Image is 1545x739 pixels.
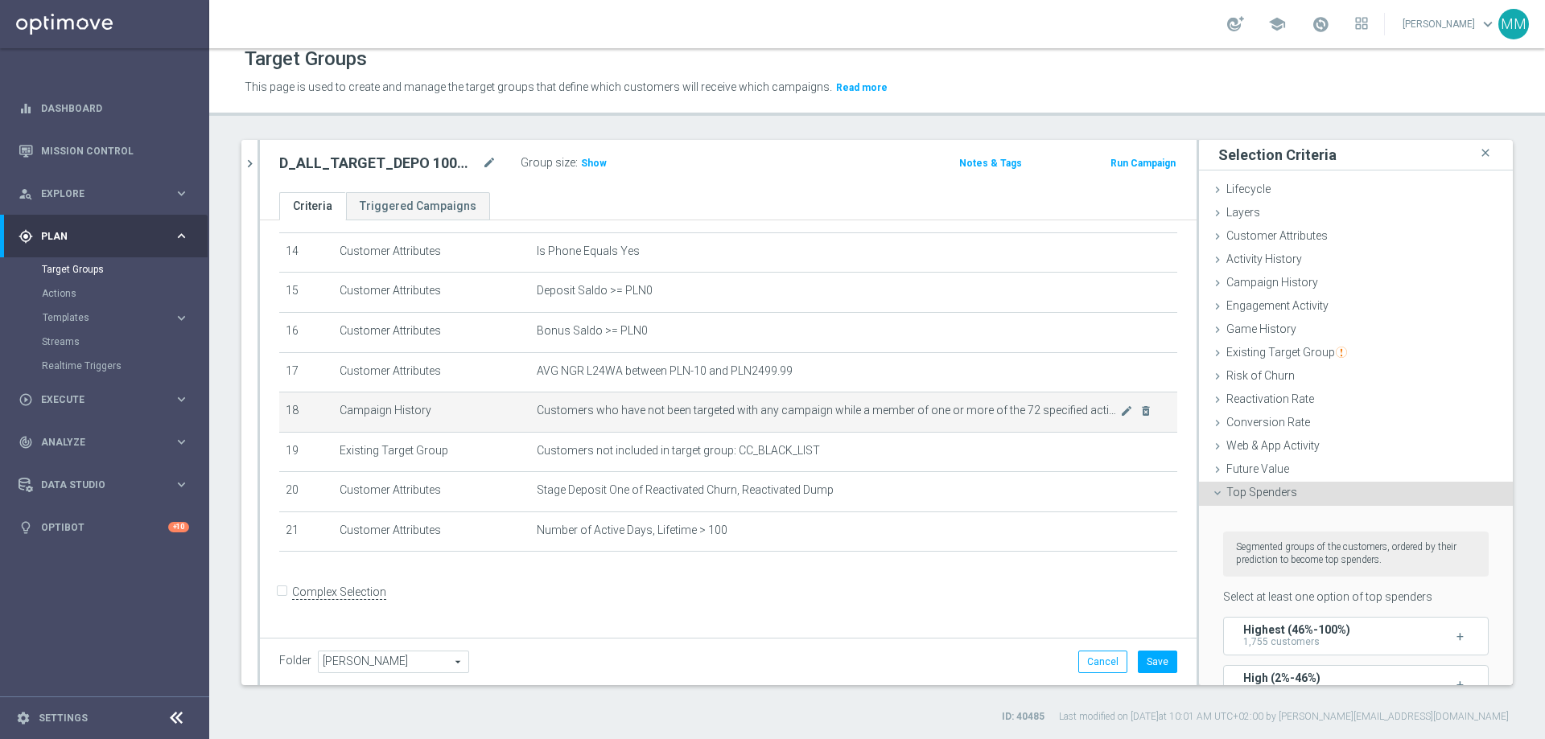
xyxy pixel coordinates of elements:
label: Group size [521,156,575,170]
i: done [1488,369,1501,382]
span: 1,755 customers [1243,636,1320,647]
div: Plan [19,229,174,244]
span: Analyze [41,437,174,447]
i: lightbulb [19,520,33,535]
div: Streams [42,330,208,354]
span: Layers [1226,206,1260,219]
div: Realtime Triggers [42,354,208,378]
button: Data Studio keyboard_arrow_right [18,478,190,491]
h3: Selection Criteria [1218,146,1337,164]
span: Show [581,158,607,169]
i: done [1488,229,1501,242]
label: Folder [279,654,311,667]
i: done [1488,206,1501,219]
button: chevron_right [241,140,257,187]
span: Engagement Activity [1226,299,1329,312]
i: close [1477,142,1493,164]
span: Reactivation Rate [1226,392,1314,405]
button: Notes & Tags [958,154,1024,172]
span: Select at least one option of top spenders [1223,590,1432,603]
h1: Target Groups [245,47,367,71]
i: done [1488,276,1501,289]
a: Target Groups [42,263,167,276]
i: track_changes [19,435,33,450]
i: gps_fixed [19,229,33,244]
button: Save [1138,651,1177,673]
i: keyboard_arrow_right [174,434,189,450]
i: done [1488,439,1501,452]
button: Cancel [1078,651,1127,673]
button: Run Campaign [1109,154,1177,172]
td: Customer Attributes [333,511,531,552]
h2: D_ALL_TARGET_DEPO 100% do 500 PLN_110825 [279,154,479,173]
i: keyboard_arrow_right [174,186,189,201]
i: delete_forever [1139,404,1152,417]
div: Actions [42,281,208,306]
span: Customer Attributes [1226,229,1328,242]
i: done [1488,462,1501,475]
i: done [1488,416,1501,429]
div: Dashboard [19,87,189,129]
span: Stage Deposit One of Reactivated Churn, Reactivated Dump [537,483,834,497]
button: High (2%-46%) 15,795 customers + [1223,665,1489,704]
div: Explore [19,187,174,201]
div: person_search Explore keyboard_arrow_right [18,187,190,200]
div: Execute [19,392,174,407]
button: Mission Control [18,145,190,158]
label: Complex Selection [292,585,386,600]
span: Templates [43,313,158,322]
button: gps_fixed Plan keyboard_arrow_right [18,230,190,243]
span: Highest (46%-100%) [1243,623,1350,636]
div: Analyze [19,435,174,450]
td: 14 [279,232,333,273]
td: 18 [279,392,333,433]
button: Read more [834,79,889,96]
span: Customers who have not been targeted with any campaign while a member of one or more of the 72 sp... [537,404,1120,417]
div: Optibot [19,506,189,548]
a: Optibot [41,506,168,548]
span: Bonus Saldo >= PLN0 [537,324,648,338]
span: Number of Active Days, Lifetime > 100 [537,523,727,537]
label: ID: 40485 [1002,710,1044,724]
button: track_changes Analyze keyboard_arrow_right [18,436,190,449]
a: Dashboard [41,87,189,129]
td: Customer Attributes [333,352,531,392]
i: keyboard_arrow_right [174,392,189,407]
td: Customer Attributes [333,472,531,512]
div: Templates [43,313,174,322]
td: 21 [279,511,333,552]
a: Streams [42,335,167,348]
span: Customers not included in target group: CC_BLACK_LIST [537,444,820,458]
span: school [1268,15,1286,33]
span: + [1456,629,1464,644]
i: equalizer [19,101,33,116]
button: Highest (46%-100%) 1,755 customers + [1223,617,1489,655]
i: keyboard_arrow_right [174,310,189,326]
i: settings [16,711,31,725]
td: Customer Attributes [333,232,531,273]
span: Explore [41,189,174,199]
button: lightbulb Optibot +10 [18,521,190,534]
span: Activity History [1226,252,1302,265]
div: play_circle_outline Execute keyboard_arrow_right [18,393,190,406]
td: Customer Attributes [333,312,531,352]
i: done [1488,486,1501,499]
a: Settings [39,713,88,723]
i: done [1488,322,1501,335]
span: Risk of Churn [1226,369,1295,382]
span: High (2%-46%) [1243,671,1320,684]
span: Conversion Rate [1226,416,1310,429]
div: Data Studio [19,478,174,492]
i: person_search [19,187,33,201]
button: Templates keyboard_arrow_right [42,311,190,324]
div: Mission Control [19,129,189,172]
i: chevron_right [242,156,257,171]
div: Segmented groups of the customers, ordered by their prediction to become top spenders. [1223,532,1489,576]
i: done [1488,252,1501,265]
span: Campaign History [1226,276,1318,289]
i: done [1488,299,1501,312]
i: done [1488,183,1501,195]
i: done [1488,346,1501,359]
